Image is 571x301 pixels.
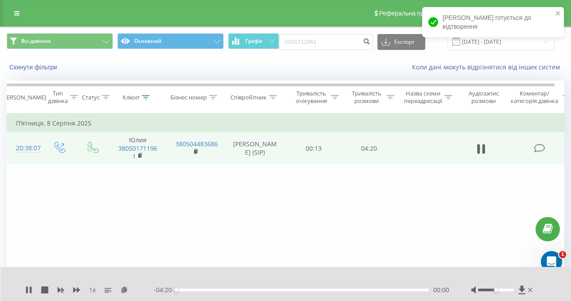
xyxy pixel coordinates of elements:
[117,33,224,49] button: Основний
[433,286,449,294] span: 00:00
[541,251,562,272] iframe: Intercom live chat
[123,94,140,101] div: Клієнт
[175,288,178,292] div: Accessibility label
[48,90,68,105] div: Тип дзвінка
[7,33,113,49] button: Всі дзвінки
[422,7,564,37] div: [PERSON_NAME] готується до відтворення
[509,90,560,105] div: Коментар/категорія дзвінка
[349,90,384,105] div: Тривалість розмови
[404,90,442,105] div: Назва схеми переадресації
[118,144,157,160] a: 380501711961
[89,286,96,294] span: 1 x
[342,132,397,165] td: 04:20
[462,90,505,105] div: Аудіозапис розмови
[286,132,342,165] td: 00:13
[224,132,286,165] td: [PERSON_NAME] (SIP)
[412,63,564,71] a: Коли дані можуть відрізнятися вiд інших систем
[7,63,62,71] button: Скинути фільтри
[245,38,263,44] span: Графік
[559,251,566,258] span: 1
[494,288,498,292] div: Accessibility label
[279,34,373,50] input: Пошук за номером
[230,94,267,101] div: Співробітник
[377,34,425,50] button: Експорт
[175,140,218,148] a: 380504483686
[379,10,444,17] span: Реферальна програма
[555,10,561,18] button: close
[228,33,279,49] button: Графік
[154,286,176,294] span: - 04:20
[109,132,167,165] td: Юлия
[1,94,46,101] div: [PERSON_NAME]
[294,90,329,105] div: Тривалість очікування
[21,38,50,45] span: Всі дзвінки
[171,94,207,101] div: Бізнес номер
[16,140,34,157] div: 20:38:07
[82,94,100,101] div: Статус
